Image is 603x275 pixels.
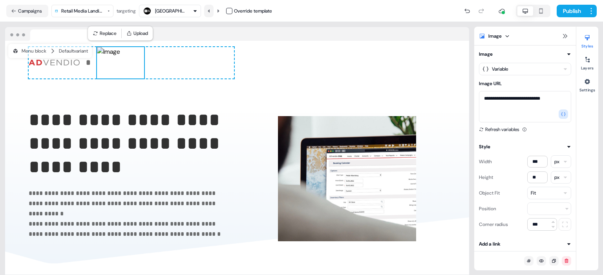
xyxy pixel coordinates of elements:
div: px [554,158,559,166]
div: Image [488,32,502,40]
div: Width [479,155,492,168]
div: Retail Media Landing Page_Unaware/ Aware [61,7,105,15]
label: Image URL [479,80,502,87]
button: Image [479,50,571,58]
div: Image [248,108,446,250]
div: Position [479,202,496,215]
button: Layers [576,53,598,71]
div: Height [479,171,493,184]
div: Add a link [479,240,501,248]
div: Menu block [12,47,46,55]
div: targeting [117,7,136,15]
div: Default variant [59,47,88,55]
button: Style [479,143,571,151]
button: [GEOGRAPHIC_DATA] [139,5,201,17]
button: Settings [576,75,598,93]
div: Override template [234,7,272,15]
button: Add a link [479,240,571,248]
button: Upload [123,28,151,39]
div: *Image [29,47,234,78]
button: Styles [576,31,598,49]
img: Image [97,47,144,78]
button: Publish [557,5,586,17]
div: [GEOGRAPHIC_DATA] [155,7,186,15]
div: Corner radius [479,218,508,231]
img: Browser topbar [5,27,126,41]
div: Style [479,143,490,151]
button: Refresh variables [479,126,519,133]
div: Fit [531,189,536,197]
div: Variable [492,65,508,73]
div: px [554,173,559,181]
button: Replace [90,28,120,39]
button: Fit [527,187,571,199]
div: Image [479,50,493,58]
button: Campaigns [6,5,48,17]
img: Image [278,108,416,250]
div: Object Fit [479,187,500,199]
